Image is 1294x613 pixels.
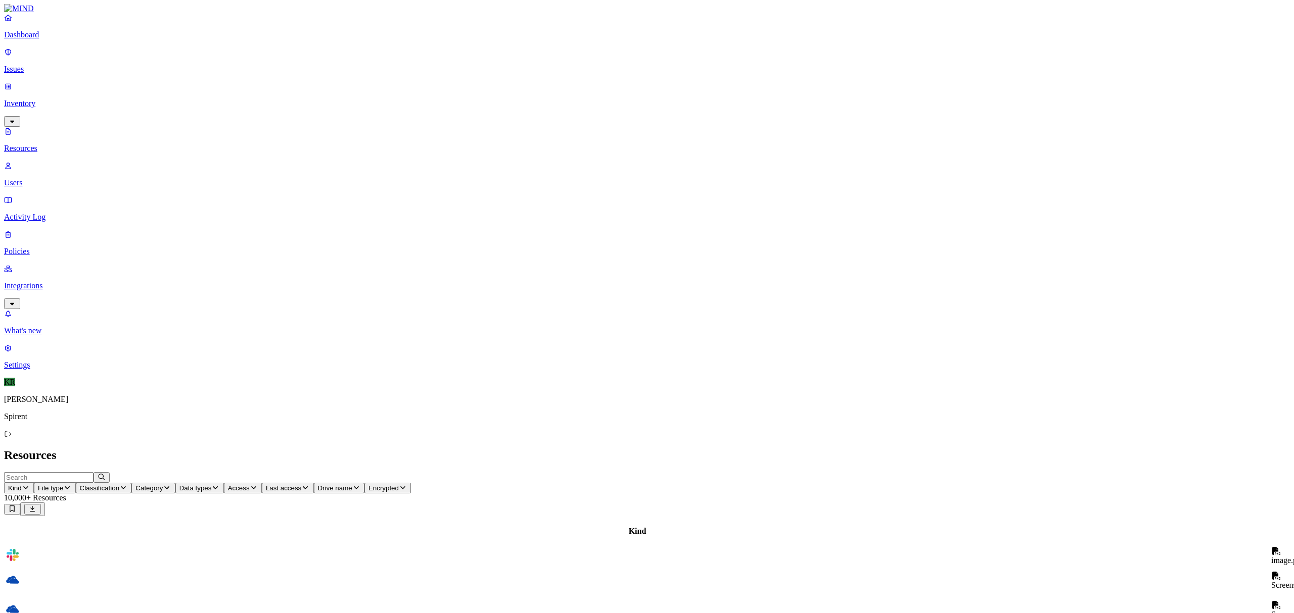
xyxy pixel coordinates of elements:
span: Kind [8,484,22,492]
img: MIND [4,4,34,13]
p: [PERSON_NAME] [4,395,1290,404]
a: MIND [4,4,1290,13]
a: Inventory [4,82,1290,125]
p: Policies [4,247,1290,256]
p: Users [4,178,1290,187]
p: Inventory [4,99,1290,108]
a: Settings [4,343,1290,370]
h2: Resources [4,448,1290,462]
a: What's new [4,309,1290,335]
a: Issues [4,47,1290,74]
a: Activity Log [4,195,1290,222]
p: Spirent [4,412,1290,421]
a: Integrations [4,264,1290,308]
div: Kind [6,527,1269,536]
img: slack [6,548,20,562]
p: Resources [4,144,1290,153]
a: Dashboard [4,13,1290,39]
span: 10,000+ Resources [4,493,66,502]
p: Dashboard [4,30,1290,39]
span: Category [135,484,163,492]
a: Policies [4,230,1290,256]
p: Issues [4,65,1290,74]
span: Last access [266,484,301,492]
span: Classification [80,484,120,492]
span: File type [38,484,63,492]
p: What's new [4,326,1290,335]
p: Settings [4,361,1290,370]
p: Activity Log [4,213,1290,222]
p: Integrations [4,281,1290,290]
span: Drive name [318,484,352,492]
a: Users [4,161,1290,187]
span: Encrypted [368,484,399,492]
img: onedrive [6,573,20,587]
span: Data types [179,484,212,492]
span: KR [4,378,15,386]
a: Resources [4,127,1290,153]
input: Search [4,472,94,483]
span: Access [228,484,250,492]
